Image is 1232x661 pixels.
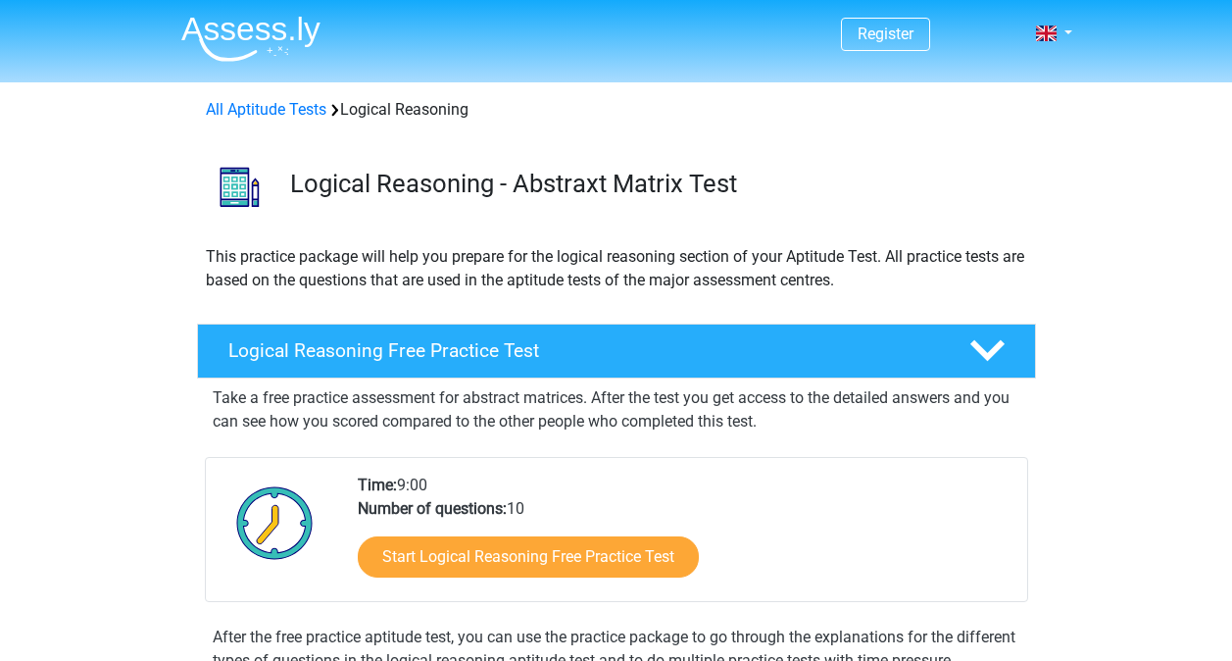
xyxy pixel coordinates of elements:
[225,474,324,572] img: Clock
[343,474,1026,601] div: 9:00 10
[181,16,320,62] img: Assessly
[358,499,507,518] b: Number of questions:
[228,339,938,362] h4: Logical Reasoning Free Practice Test
[358,536,699,578] a: Start Logical Reasoning Free Practice Test
[198,98,1035,122] div: Logical Reasoning
[858,25,913,43] a: Register
[198,145,281,229] img: logical reasoning
[213,386,1020,433] p: Take a free practice assessment for abstract matrices. After the test you get access to the detai...
[290,169,1020,199] h3: Logical Reasoning - Abstraxt Matrix Test
[206,245,1027,292] p: This practice package will help you prepare for the logical reasoning section of your Aptitude Te...
[189,324,1044,379] a: Logical Reasoning Free Practice Test
[358,476,397,494] b: Time:
[206,100,326,119] a: All Aptitude Tests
